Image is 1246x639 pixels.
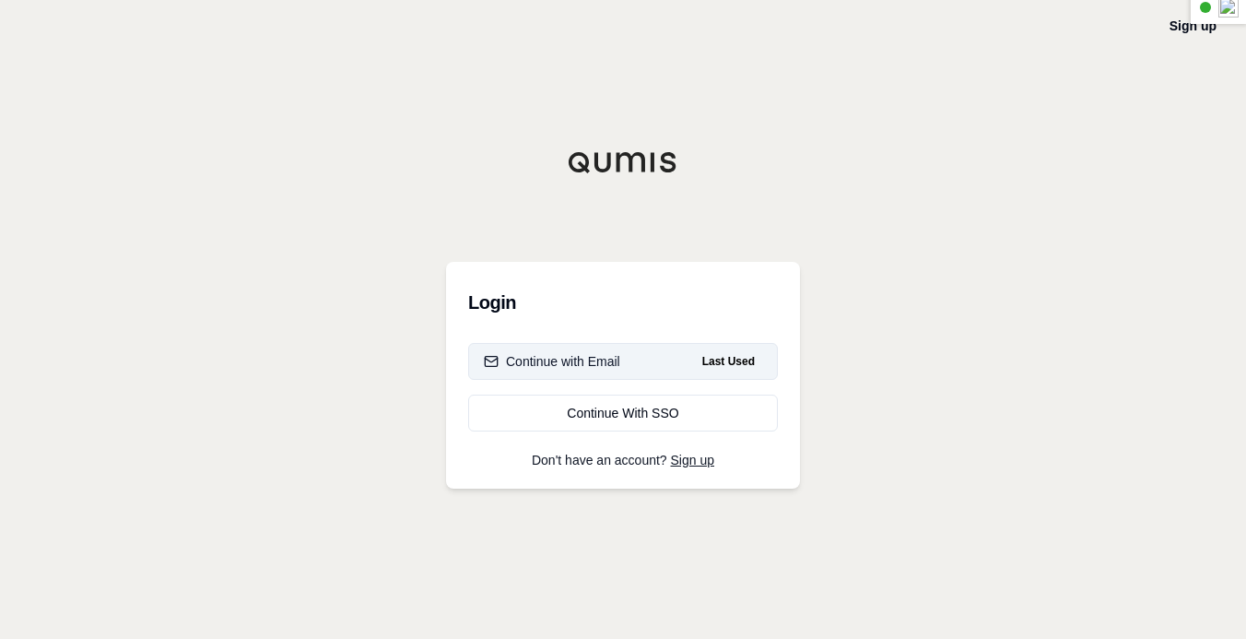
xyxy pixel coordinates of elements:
p: Don't have an account? [468,454,778,467]
span: Last Used [695,350,762,373]
img: Qumis [568,151,678,173]
a: Continue With SSO [468,395,778,432]
div: Continue With SSO [484,404,762,422]
h3: Login [468,284,778,321]
a: Sign up [671,453,714,467]
a: Sign up [1170,18,1217,33]
button: Continue with EmailLast Used [468,343,778,380]
div: Continue with Email [484,352,620,371]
